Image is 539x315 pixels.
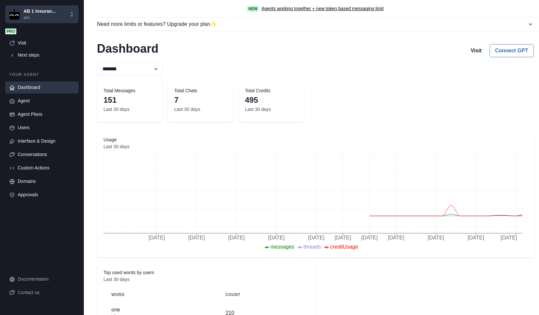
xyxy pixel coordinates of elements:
div: Custom Actions [18,165,75,171]
dd: 7 [174,94,227,106]
tspan: [DATE] [308,235,325,240]
div: Need more limits or features? Upgrade your plan ✨ [97,20,527,28]
dd: Last 30 days [103,276,309,283]
th: count [218,288,309,301]
dd: 151 [103,94,156,106]
th: Word [103,288,218,301]
span: creditUsage [330,244,358,250]
dd: Last 30 days [245,106,297,113]
div: Documentation [18,276,75,283]
h2: Dashboard [97,42,158,57]
div: Dashboard [18,84,75,91]
a: Documentation [5,273,79,285]
tspan: [DATE] [335,235,351,240]
div: Interface & Design [18,138,75,145]
img: Chakra UI [9,9,20,20]
div: Domains [18,178,75,185]
tspan: [DATE] [268,235,285,240]
button: Need more limits or features? Upgrade your plan✨ [92,18,539,31]
dt: Total Credits [245,87,297,94]
span: threads [304,244,321,250]
tspan: [DATE] [501,235,517,240]
span: Pro [5,28,16,34]
p: one [111,306,210,313]
tspan: [DATE] [388,235,404,240]
a: Agents working together + new token based messaging limit [261,5,383,12]
span: New [247,6,259,12]
tspan: [DATE] [361,235,378,240]
span: messages [270,244,294,250]
p: AB 1 Insuran... [24,8,56,15]
dd: Last 30 days [103,143,527,150]
div: Approvals [18,191,75,198]
dd: Last 30 days [174,106,227,113]
tspan: [DATE] [188,235,205,240]
tspan: [DATE] [148,235,165,240]
dt: Total Chats [174,87,227,94]
tspan: [DATE] [228,235,245,240]
div: Next steps [18,52,75,59]
button: Visit [465,44,487,57]
dd: 495 [245,94,297,106]
dt: Usage [103,136,527,143]
tspan: [DATE] [428,235,444,240]
div: Visit [18,40,75,46]
div: Conversations [18,151,75,158]
div: Agent [18,97,75,104]
dd: Last 30 days [103,106,156,113]
button: Chakra UIAB 1 Insuran...ab1 [5,5,79,23]
p: ab1 [24,15,56,21]
dt: Total Messages [103,87,156,94]
div: Agent Plans [18,111,75,118]
div: Users [18,124,75,131]
button: Connect GPT [490,44,534,57]
div: Contact us [18,289,75,296]
p: Your agent [5,72,79,78]
tspan: [DATE] [468,235,484,240]
dt: Top used words by users [103,269,309,276]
